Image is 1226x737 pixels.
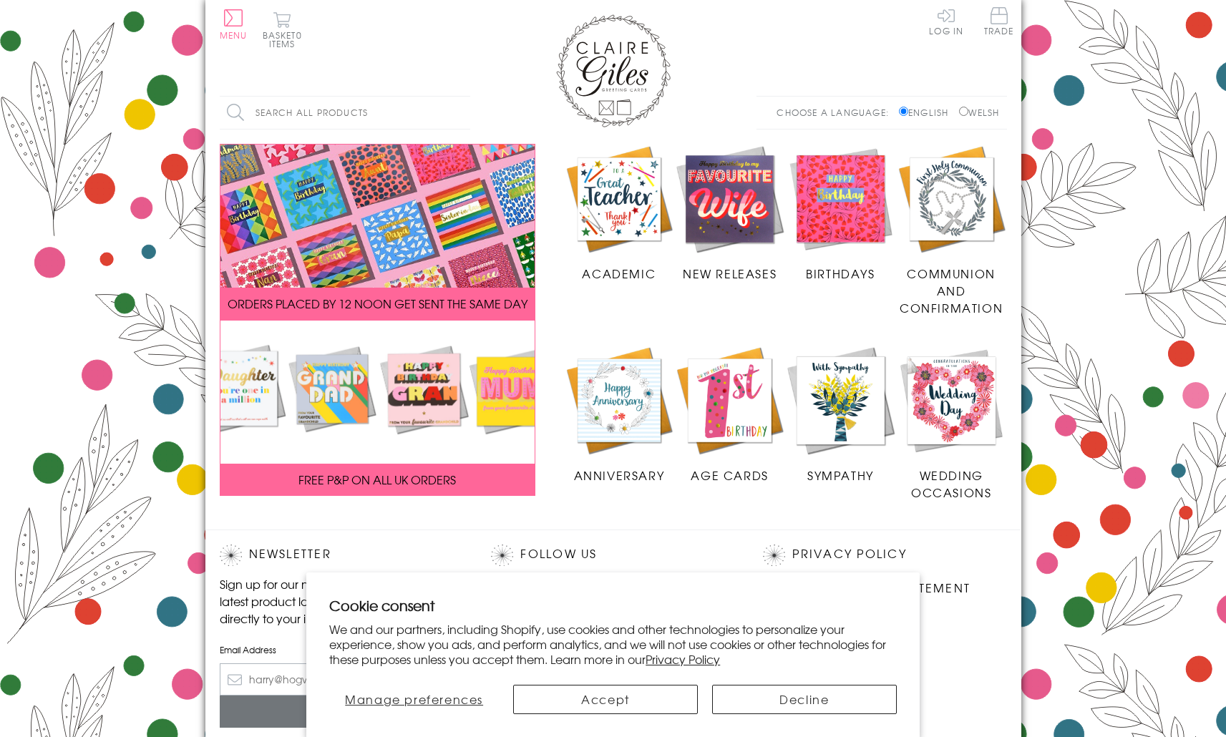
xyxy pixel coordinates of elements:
span: Communion and Confirmation [900,265,1003,316]
span: Birthdays [806,265,875,282]
a: Privacy Policy [646,650,720,668]
label: English [899,106,955,119]
input: Subscribe [220,695,463,728]
button: Accept [513,685,698,714]
span: 0 items [269,29,302,50]
a: Wedding Occasions [896,345,1007,501]
label: Email Address [220,643,463,656]
span: Trade [984,7,1014,35]
p: Sign up for our newsletter to receive the latest product launches, news and offers directly to yo... [220,575,463,627]
label: Welsh [959,106,1000,119]
a: Trade [984,7,1014,38]
input: Search all products [220,97,470,129]
a: Age Cards [674,345,785,484]
a: Academic [564,144,675,283]
img: Claire Giles Greetings Cards [556,14,671,127]
span: Manage preferences [345,690,483,708]
span: Menu [220,29,248,42]
span: Age Cards [691,467,768,484]
span: Anniversary [574,467,665,484]
a: Sympathy [785,345,896,484]
a: New Releases [674,144,785,283]
span: Sympathy [807,467,874,484]
h2: Follow Us [491,545,734,566]
input: Search [456,97,470,129]
p: Choose a language: [777,106,896,119]
span: Wedding Occasions [911,467,991,501]
span: New Releases [683,265,777,282]
input: harry@hogwarts.edu [220,663,463,695]
a: Log In [929,7,963,35]
input: Welsh [959,107,968,116]
p: We and our partners, including Shopify, use cookies and other technologies to personalize your ex... [329,622,897,666]
button: Manage preferences [329,685,499,714]
span: ORDERS PLACED BY 12 NOON GET SENT THE SAME DAY [228,295,527,312]
button: Decline [712,685,897,714]
span: Academic [582,265,656,282]
h2: Newsletter [220,545,463,566]
a: Privacy Policy [792,545,906,564]
span: FREE P&P ON ALL UK ORDERS [298,471,456,488]
h2: Cookie consent [329,595,897,615]
button: Basket0 items [263,11,302,48]
a: Birthdays [785,144,896,283]
button: Menu [220,9,248,39]
a: Anniversary [564,345,675,484]
a: Communion and Confirmation [896,144,1007,317]
input: English [899,107,908,116]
